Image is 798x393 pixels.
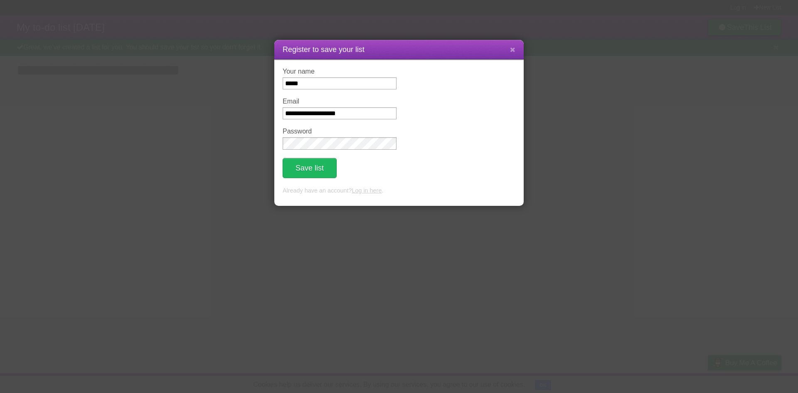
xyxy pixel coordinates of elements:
[283,68,397,75] label: Your name
[352,187,382,194] a: Log in here
[283,44,515,55] h1: Register to save your list
[283,186,515,195] p: Already have an account? .
[283,158,337,178] button: Save list
[283,128,397,135] label: Password
[283,98,397,105] label: Email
